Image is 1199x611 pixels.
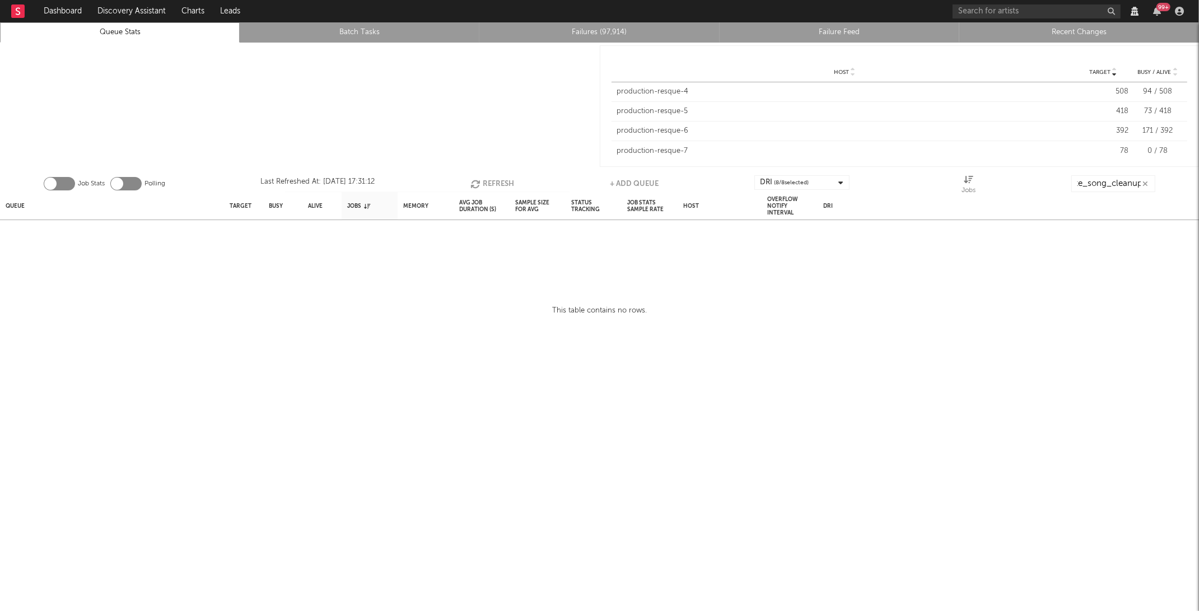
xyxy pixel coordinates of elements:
div: production-resque-5 [617,106,1073,117]
button: + Add Queue [610,175,659,192]
a: Failure Feed [726,26,953,39]
div: 508 [1078,86,1128,97]
div: 78 [1078,146,1128,157]
button: 99+ [1153,7,1161,16]
div: 0 / 78 [1134,146,1182,157]
label: Polling [144,177,165,190]
a: Failures (97,914) [486,26,713,39]
div: Jobs [962,175,976,197]
a: Queue Stats [6,26,234,39]
a: Recent Changes [965,26,1193,39]
div: 171 / 392 [1134,125,1182,137]
div: Sample Size For Avg [515,194,560,218]
div: Status Tracking [571,194,616,218]
span: Host [834,69,849,76]
div: Busy [269,194,283,218]
div: production-resque-7 [617,146,1073,157]
span: Target [1089,69,1111,76]
div: 94 / 508 [1134,86,1182,97]
div: Queue [6,194,25,218]
div: 418 [1078,106,1128,117]
span: Busy / Alive [1138,69,1172,76]
input: Search for artists [953,4,1121,18]
div: Alive [308,194,323,218]
div: production-resque-6 [617,125,1073,137]
button: Refresh [470,175,514,192]
div: DRI [761,176,809,189]
div: production-resque-4 [617,86,1073,97]
div: Jobs [962,184,976,197]
label: Job Stats [78,177,105,190]
div: Avg Job Duration (s) [459,194,504,218]
div: DRI [823,194,833,218]
div: 99 + [1156,3,1170,11]
div: Memory [403,194,428,218]
input: Search... [1071,175,1155,192]
div: Overflow Notify Interval [767,194,812,218]
div: Job Stats Sample Rate [627,194,672,218]
div: Host [683,194,699,218]
div: Jobs [347,194,370,218]
div: Last Refreshed At: [DATE] 17:31:12 [261,175,375,192]
div: 392 [1078,125,1128,137]
div: Target [230,194,251,218]
span: ( 8 / 8 selected) [775,176,809,189]
div: 73 / 418 [1134,106,1182,117]
a: Batch Tasks [246,26,473,39]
